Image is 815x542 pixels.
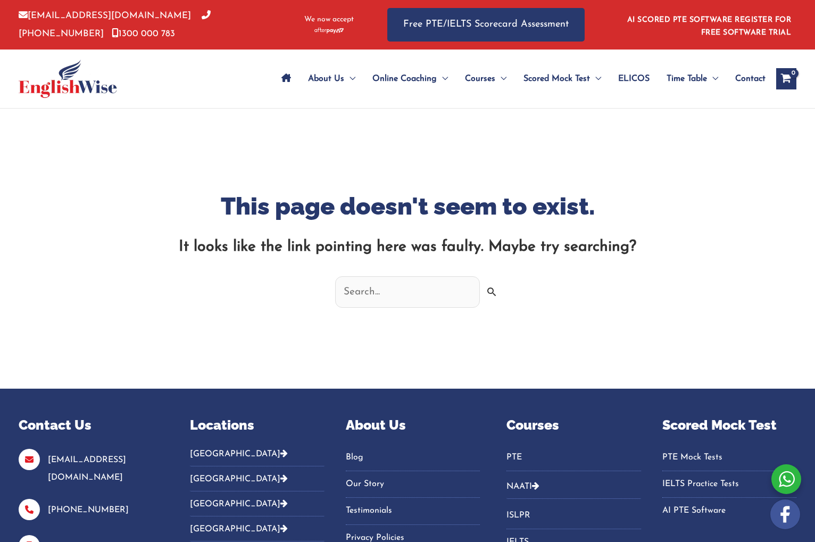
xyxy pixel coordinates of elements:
[346,415,480,436] p: About Us
[88,239,727,256] div: It looks like the link pointing here was faulty. Maybe try searching?
[667,60,707,97] span: Time Table
[495,60,506,97] span: Menu Toggle
[456,60,515,97] a: CoursesMenu Toggle
[19,11,211,38] a: [PHONE_NUMBER]
[662,449,796,466] a: PTE Mock Tests
[387,8,585,42] a: Free PTE/IELTS Scorecard Assessment
[506,507,641,524] a: ISLPR
[364,60,456,97] a: Online CoachingMenu Toggle
[482,287,506,311] input: Search
[735,60,766,97] span: Contact
[112,29,175,38] a: 1300 000 783
[190,449,324,466] button: [GEOGRAPHIC_DATA]
[515,60,610,97] a: Scored Mock TestMenu Toggle
[776,68,796,89] a: View Shopping Cart, empty
[346,502,480,520] a: Testimonials
[273,60,766,97] nav: Site Navigation: Main Menu
[308,60,344,97] span: About Us
[707,60,718,97] span: Menu Toggle
[506,449,641,466] a: PTE
[506,415,641,436] p: Courses
[19,11,191,20] a: [EMAIL_ADDRESS][DOMAIN_NAME]
[190,466,324,491] button: [GEOGRAPHIC_DATA]
[618,60,650,97] span: ELICOS
[190,491,324,516] button: [GEOGRAPHIC_DATA]
[304,14,354,25] span: We now accept
[627,16,792,37] a: AI SCORED PTE SOFTWARE REGISTER FOR FREE SOFTWARE TRIAL
[662,415,796,436] p: Scored Mock Test
[48,506,129,514] a: [PHONE_NUMBER]
[523,60,590,97] span: Scored Mock Test
[190,415,324,436] p: Locations
[372,60,437,97] span: Online Coaching
[346,475,480,493] a: Our Story
[621,7,796,42] aside: Header Widget 1
[346,449,480,466] a: Blog
[19,60,117,98] img: cropped-ew-logo
[610,60,658,97] a: ELICOS
[662,449,796,520] nav: Menu
[437,60,448,97] span: Menu Toggle
[506,474,641,499] button: NAATI
[662,475,796,493] a: IELTS Practice Tests
[465,60,495,97] span: Courses
[662,502,796,520] a: AI PTE Software
[770,499,800,529] img: white-facebook.png
[314,28,344,34] img: Afterpay-Logo
[590,60,601,97] span: Menu Toggle
[506,449,641,471] nav: Menu
[48,456,126,482] a: [EMAIL_ADDRESS][DOMAIN_NAME]
[344,60,355,97] span: Menu Toggle
[190,516,324,541] button: [GEOGRAPHIC_DATA]
[88,190,727,223] h1: This page doesn't seem to exist.
[727,60,766,97] a: Contact
[658,60,727,97] a: Time TableMenu Toggle
[300,60,364,97] a: About UsMenu Toggle
[19,415,163,436] p: Contact Us
[506,482,532,491] a: NAATI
